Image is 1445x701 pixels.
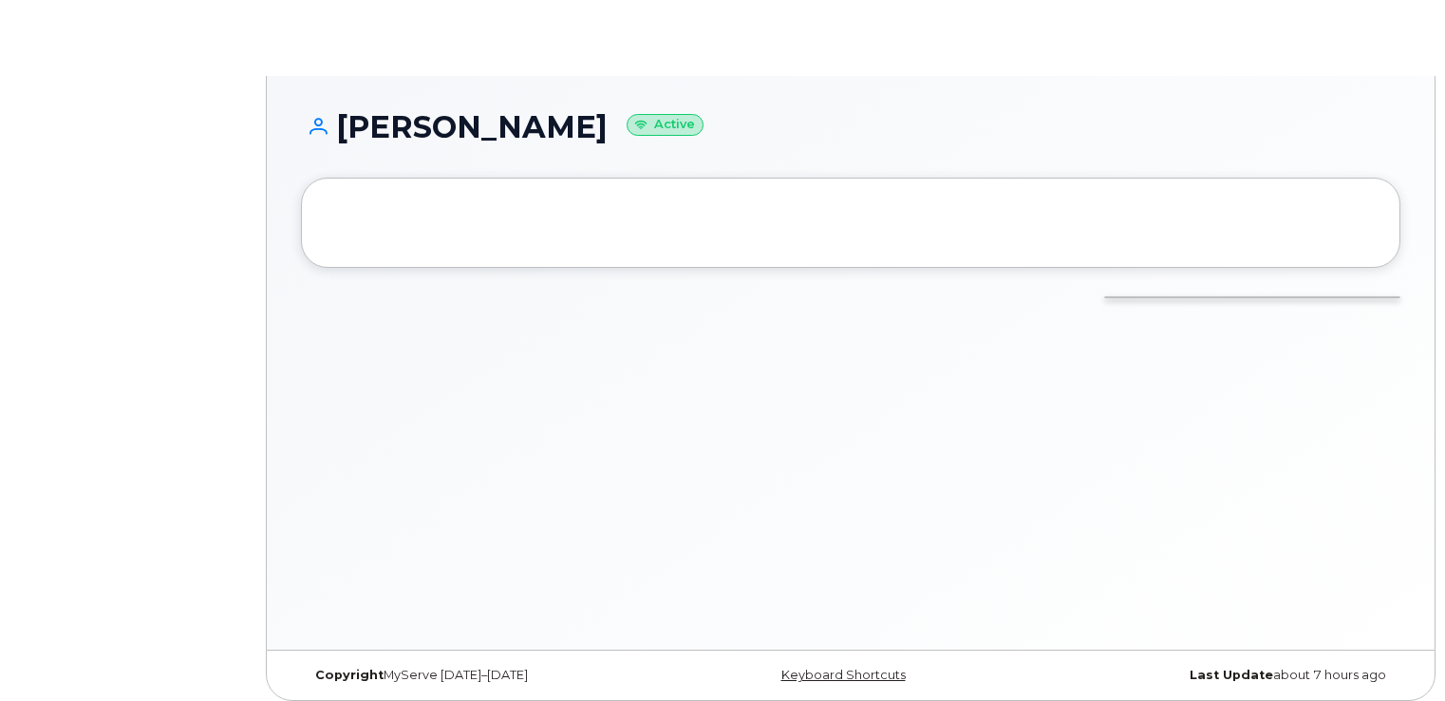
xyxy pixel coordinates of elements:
small: Active [627,114,704,136]
strong: Last Update [1190,668,1273,682]
div: about 7 hours ago [1034,668,1400,683]
h1: [PERSON_NAME] [301,110,1400,143]
strong: Copyright [315,668,384,682]
a: Keyboard Shortcuts [781,668,906,682]
div: MyServe [DATE]–[DATE] [301,668,667,683]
